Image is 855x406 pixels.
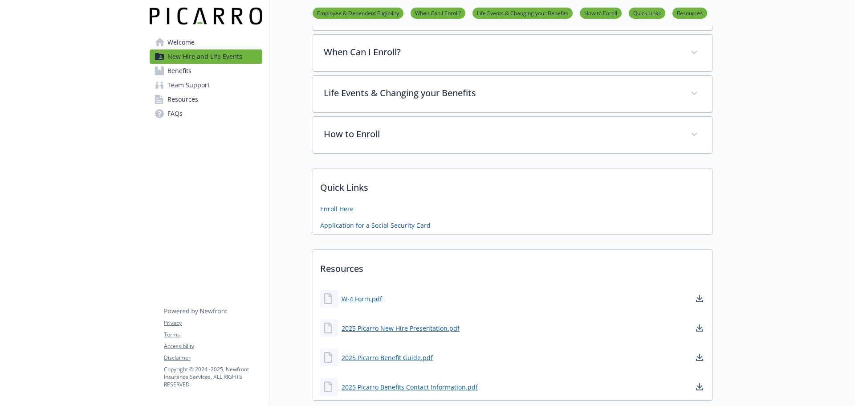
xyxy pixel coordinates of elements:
[342,294,382,303] a: W-4 Form.pdf
[150,92,262,107] a: Resources
[324,86,680,100] p: Life Events & Changing your Benefits
[150,107,262,121] a: FAQs
[164,354,262,362] a: Disclaimer
[313,35,712,71] div: When Can I Enroll?
[580,8,622,17] a: How to Enroll
[164,319,262,327] a: Privacy
[672,8,707,17] a: Resources
[472,8,573,17] a: Life Events & Changing your Benefits
[324,45,680,59] p: When Can I Enroll?
[411,8,465,17] a: When Can I Enroll?
[164,342,262,350] a: Accessibility
[150,49,262,64] a: New Hire and Life Events
[167,107,183,121] span: FAQs
[694,293,705,304] a: download document
[164,331,262,339] a: Terms
[342,324,460,333] a: 2025 Picarro New Hire Presentation.pdf
[167,64,191,78] span: Benefits
[167,35,195,49] span: Welcome
[150,35,262,49] a: Welcome
[313,250,712,283] p: Resources
[694,323,705,333] a: download document
[342,382,478,392] a: 2025 Picarro Benefits Contact Information.pdf
[313,117,712,153] div: How to Enroll
[164,365,262,388] p: Copyright © 2024 - 2025 , Newfront Insurance Services, ALL RIGHTS RESERVED
[342,353,433,362] a: 2025 Picarro Benefit Guide.pdf
[150,64,262,78] a: Benefits
[150,78,262,92] a: Team Support
[320,204,354,213] a: Enroll Here
[313,8,403,17] a: Employee & Dependent Eligibility
[629,8,665,17] a: Quick Links
[167,92,198,107] span: Resources
[167,78,210,92] span: Team Support
[313,76,712,112] div: Life Events & Changing your Benefits
[324,127,680,141] p: How to Enroll
[313,168,712,201] p: Quick Links
[320,221,431,230] a: Application for a Social Security Card
[694,352,705,363] a: download document
[694,381,705,392] a: download document
[167,49,242,64] span: New Hire and Life Events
